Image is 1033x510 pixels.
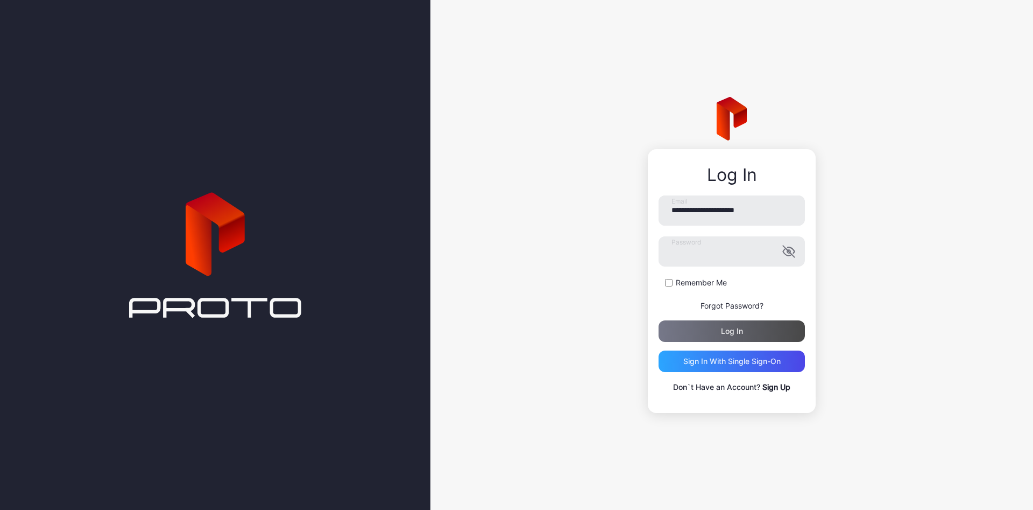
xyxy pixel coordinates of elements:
button: Log in [659,320,805,342]
a: Forgot Password? [701,301,763,310]
div: Log in [721,327,743,336]
input: Password [659,236,805,267]
p: Don`t Have an Account? [659,381,805,394]
div: Sign in With Single Sign-On [683,357,781,366]
a: Sign Up [762,382,790,392]
label: Remember Me [676,277,727,288]
div: Log In [659,165,805,185]
button: Password [782,245,795,258]
button: Sign in With Single Sign-On [659,351,805,372]
input: Email [659,195,805,226]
